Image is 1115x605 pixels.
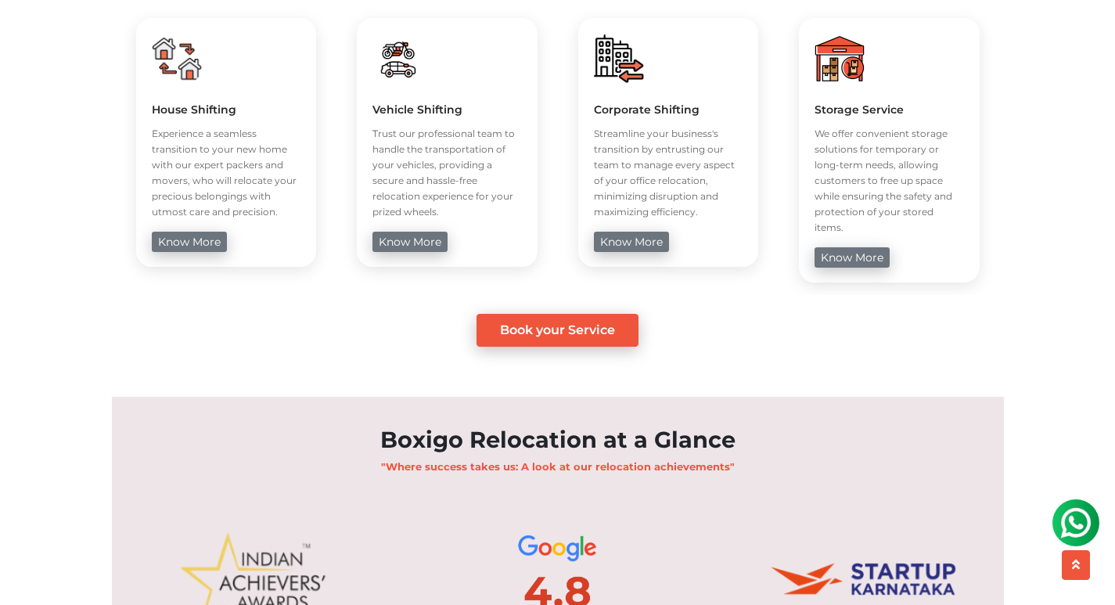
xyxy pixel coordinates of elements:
[594,103,743,117] h5: Corporate Shifting
[477,314,638,347] a: Book your Service
[815,126,964,236] p: We offer convenient storage solutions for temporary or long-term needs, allowing customers to fre...
[381,460,735,473] b: "Where success takes us: A look at our relocation achievements"
[372,34,423,84] img: boxigo_packers_and_movers_huge_savings
[594,34,644,84] img: boxigo_packers_and_movers_huge_savings
[152,232,227,252] a: know more
[372,126,522,220] p: Trust our professional team to handle the transportation of your vehicles, providing a secure and...
[1062,550,1090,580] button: scroll up
[815,247,890,268] a: know more
[112,427,1004,454] h2: Boxigo Relocation at a Glance
[594,126,743,220] p: Streamline your business's transition by entrusting our team to manage every aspect of your offic...
[152,126,301,220] p: Experience a seamless transition to your new home with our expert packers and movers, who will re...
[16,16,47,47] img: whatsapp-icon.svg
[594,232,669,252] a: know more
[815,103,964,117] h5: Storage Service
[152,103,301,117] h5: House Shifting
[152,34,202,84] img: boxigo_packers_and_movers_huge_savings
[815,34,865,84] img: boxigo_packers_and_movers_huge_savings
[372,103,522,117] h5: Vehicle Shifting
[372,232,448,252] a: know more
